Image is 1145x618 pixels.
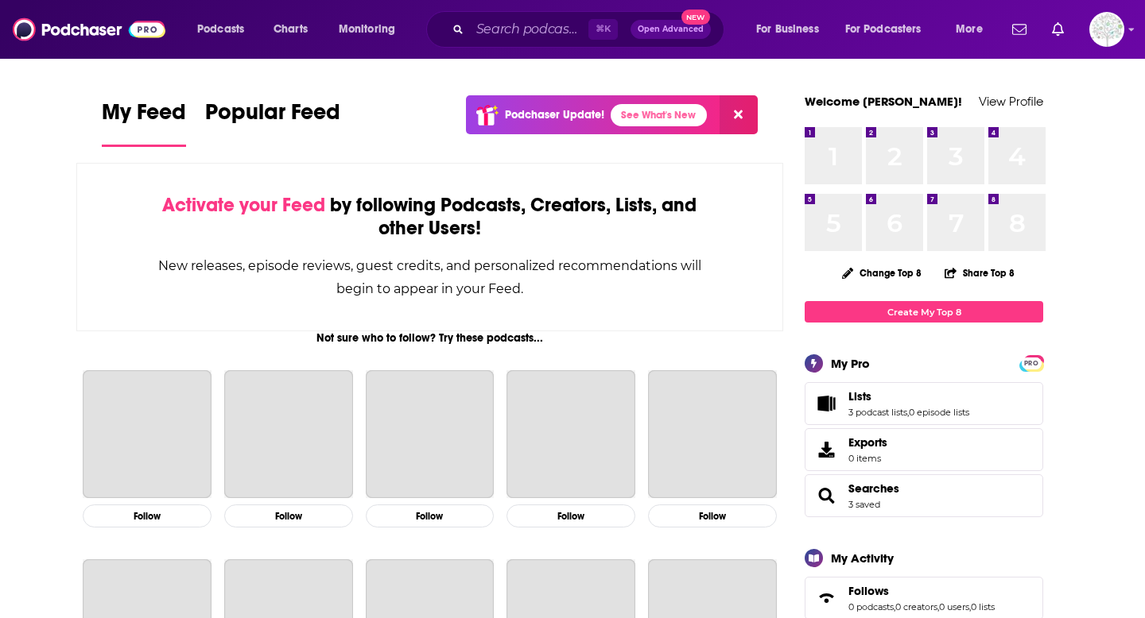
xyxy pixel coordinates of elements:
[944,257,1015,288] button: Share Top 8
[907,407,909,418] span: ,
[263,17,317,42] a: Charts
[507,370,635,499] a: The Daily
[848,453,887,464] span: 0 items
[224,370,353,499] a: This American Life
[76,331,783,345] div: Not sure who to follow? Try these podcasts...
[611,104,707,126] a: See What's New
[810,438,842,461] span: Exports
[13,14,165,44] img: Podchaser - Follow, Share and Rate Podcasts
[805,382,1043,425] span: Lists
[681,10,710,25] span: New
[756,18,819,41] span: For Business
[197,18,244,41] span: Podcasts
[224,504,353,527] button: Follow
[810,392,842,415] a: Lists
[848,407,907,418] a: 3 podcast lists
[1089,12,1124,47] button: Show profile menu
[831,550,894,566] div: My Activity
[328,17,416,42] button: open menu
[186,17,265,42] button: open menu
[956,18,983,41] span: More
[810,485,842,507] a: Searches
[745,17,839,42] button: open menu
[366,370,495,499] a: Planet Money
[971,601,995,612] a: 0 lists
[848,601,894,612] a: 0 podcasts
[1089,12,1124,47] span: Logged in as WunderTanya
[805,474,1043,517] span: Searches
[845,18,922,41] span: For Podcasters
[507,504,635,527] button: Follow
[894,601,895,612] span: ,
[937,601,939,612] span: ,
[969,601,971,612] span: ,
[1046,16,1070,43] a: Show notifications dropdown
[274,18,308,41] span: Charts
[835,17,945,42] button: open menu
[895,601,937,612] a: 0 creators
[638,25,704,33] span: Open Advanced
[1022,357,1041,369] a: PRO
[205,98,340,147] a: Popular Feed
[848,499,880,510] a: 3 saved
[848,481,899,496] a: Searches
[157,254,703,300] div: New releases, episode reviews, guest credits, and personalized recommendations will begin to appe...
[833,263,931,283] button: Change Top 8
[848,584,889,598] span: Follows
[648,370,777,499] a: My Favorite Murder with Karen Kilgariff and Georgia Hardstark
[631,20,711,39] button: Open AdvancedNew
[805,428,1043,471] a: Exports
[339,18,395,41] span: Monitoring
[505,108,604,122] p: Podchaser Update!
[1006,16,1033,43] a: Show notifications dropdown
[848,584,995,598] a: Follows
[470,17,588,42] input: Search podcasts, credits, & more...
[805,301,1043,323] a: Create My Top 8
[366,504,495,527] button: Follow
[588,19,618,40] span: ⌘ K
[162,193,325,217] span: Activate your Feed
[441,11,739,48] div: Search podcasts, credits, & more...
[83,504,212,527] button: Follow
[1089,12,1124,47] img: User Profile
[157,194,703,240] div: by following Podcasts, Creators, Lists, and other Users!
[102,98,186,147] a: My Feed
[945,17,1003,42] button: open menu
[848,389,969,404] a: Lists
[102,98,186,135] span: My Feed
[1022,357,1041,369] span: PRO
[648,504,777,527] button: Follow
[805,94,962,109] a: Welcome [PERSON_NAME]!
[83,370,212,499] a: The Joe Rogan Experience
[831,356,870,371] div: My Pro
[909,407,969,418] a: 0 episode lists
[848,389,871,404] span: Lists
[810,587,842,609] a: Follows
[939,601,969,612] a: 0 users
[979,94,1043,109] a: View Profile
[848,435,887,450] span: Exports
[205,98,340,135] span: Popular Feed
